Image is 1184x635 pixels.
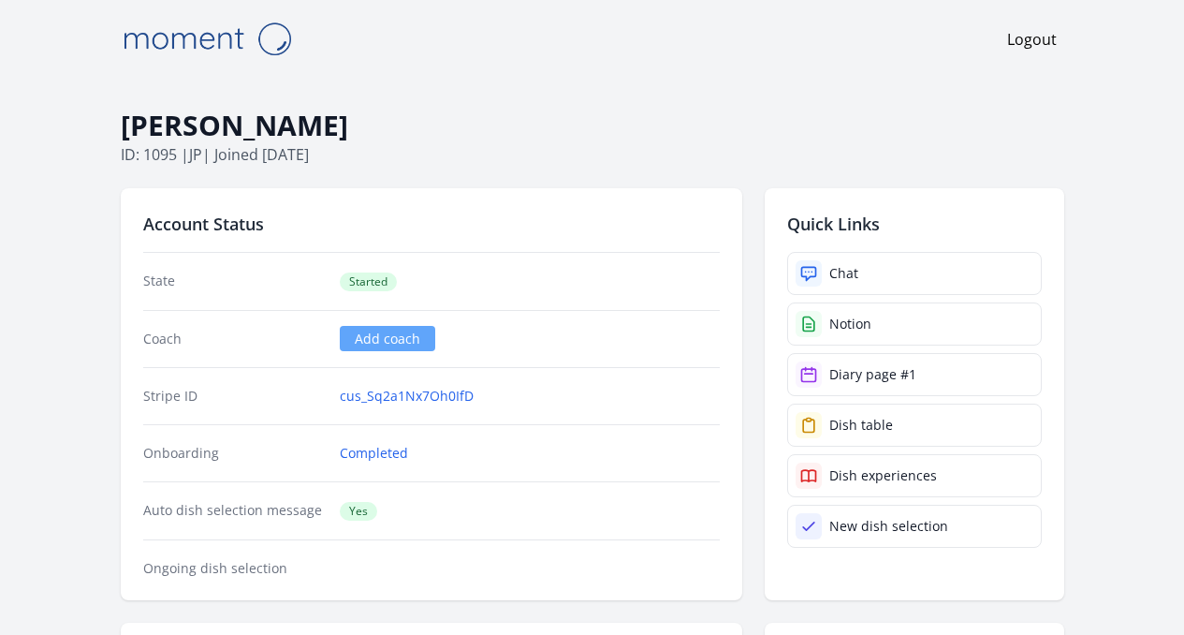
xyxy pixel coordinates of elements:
[787,353,1042,396] a: Diary page #1
[829,466,937,485] div: Dish experiences
[829,517,948,536] div: New dish selection
[143,559,326,578] dt: Ongoing dish selection
[787,505,1042,548] a: New dish selection
[829,365,916,384] div: Diary page #1
[143,211,720,237] h2: Account Status
[340,444,408,463] a: Completed
[787,252,1042,295] a: Chat
[340,387,474,406] a: cus_Sq2a1Nx7Oh0IfD
[829,315,871,333] div: Notion
[1007,28,1057,51] a: Logout
[143,272,326,291] dt: State
[787,211,1042,237] h2: Quick Links
[121,108,1064,143] h1: [PERSON_NAME]
[787,454,1042,497] a: Dish experiences
[340,326,435,351] a: Add coach
[143,444,326,463] dt: Onboarding
[787,404,1042,447] a: Dish table
[113,15,300,63] img: Moment
[787,303,1042,346] a: Notion
[829,416,893,435] div: Dish table
[189,144,202,165] span: jp
[340,273,397,291] span: Started
[121,143,1064,166] p: ID: 1095 | | Joined [DATE]
[143,387,326,406] dt: Stripe ID
[143,501,326,521] dt: Auto dish selection message
[340,502,377,521] span: Yes
[143,330,326,348] dt: Coach
[829,264,858,283] div: Chat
